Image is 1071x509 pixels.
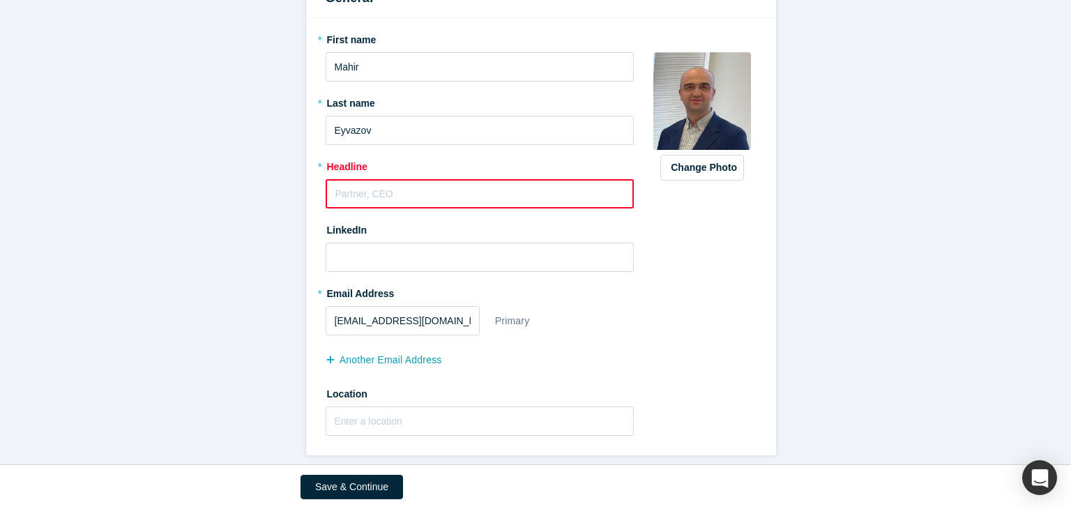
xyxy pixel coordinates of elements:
[326,348,457,372] button: another Email Address
[494,309,531,333] div: Primary
[326,179,635,208] input: Partner, CEO
[326,91,635,111] label: Last name
[326,155,635,174] label: Headline
[326,218,367,238] label: LinkedIn
[653,52,751,150] img: Profile user default
[326,382,635,402] label: Location
[660,155,744,181] button: Change Photo
[326,282,395,301] label: Email Address
[326,28,635,47] label: First name
[326,407,635,436] input: Enter a location
[301,475,403,499] button: Save & Continue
